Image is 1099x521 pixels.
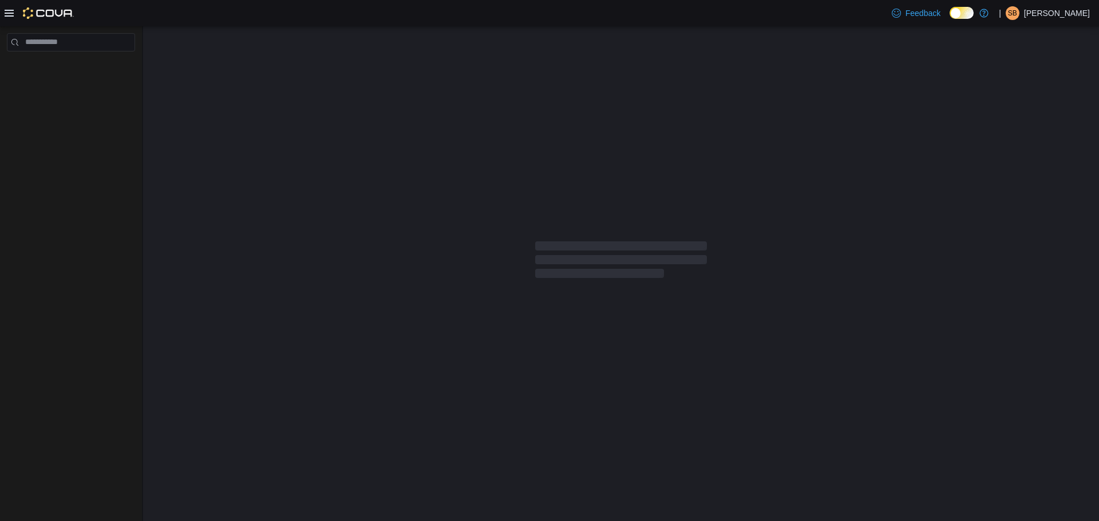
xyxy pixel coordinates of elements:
[7,54,135,81] nav: Complex example
[1006,6,1019,20] div: Stephii Belliveau
[23,7,74,19] img: Cova
[887,2,945,25] a: Feedback
[906,7,940,19] span: Feedback
[1008,6,1017,20] span: SB
[535,244,707,280] span: Loading
[1024,6,1090,20] p: [PERSON_NAME]
[999,6,1001,20] p: |
[950,7,974,19] input: Dark Mode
